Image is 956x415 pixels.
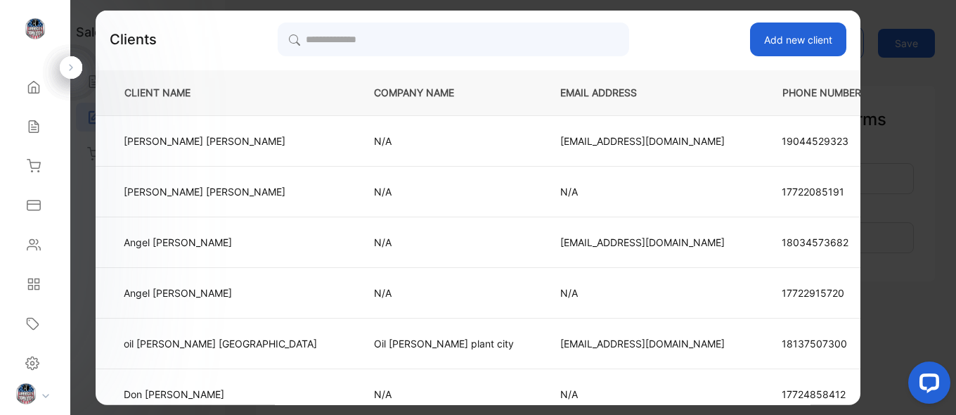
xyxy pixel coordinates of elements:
[124,336,317,350] p: oil [PERSON_NAME] [GEOGRAPHIC_DATA]
[782,184,862,198] p: 17722085191
[110,29,157,50] p: Clients
[560,336,725,350] p: [EMAIL_ADDRESS][DOMAIN_NAME]
[15,383,37,404] img: profile
[124,386,317,401] p: Don [PERSON_NAME]
[560,234,725,249] p: [EMAIL_ADDRESS][DOMAIN_NAME]
[560,133,725,148] p: [EMAIL_ADDRESS][DOMAIN_NAME]
[897,356,956,415] iframe: LiveChat chat widget
[560,85,725,100] p: EMAIL ADDRESS
[119,85,328,100] p: CLIENT NAME
[374,234,514,249] p: N/A
[560,184,725,198] p: N/A
[560,285,725,300] p: N/A
[374,85,514,100] p: COMPANY NAME
[374,184,514,198] p: N/A
[374,133,514,148] p: N/A
[750,23,846,56] button: Add new client
[374,336,514,350] p: Oil [PERSON_NAME] plant city
[771,85,867,100] p: PHONE NUMBER
[560,386,725,401] p: N/A
[782,336,862,350] p: 18137507300
[782,386,862,401] p: 17724858412
[782,133,862,148] p: 19044529323
[374,285,514,300] p: N/A
[782,234,862,249] p: 18034573682
[124,184,317,198] p: [PERSON_NAME] [PERSON_NAME]
[782,285,862,300] p: 17722915720
[25,18,46,39] img: logo
[374,386,514,401] p: N/A
[124,234,317,249] p: Angel [PERSON_NAME]
[124,285,317,300] p: Angel [PERSON_NAME]
[124,133,317,148] p: [PERSON_NAME] [PERSON_NAME]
